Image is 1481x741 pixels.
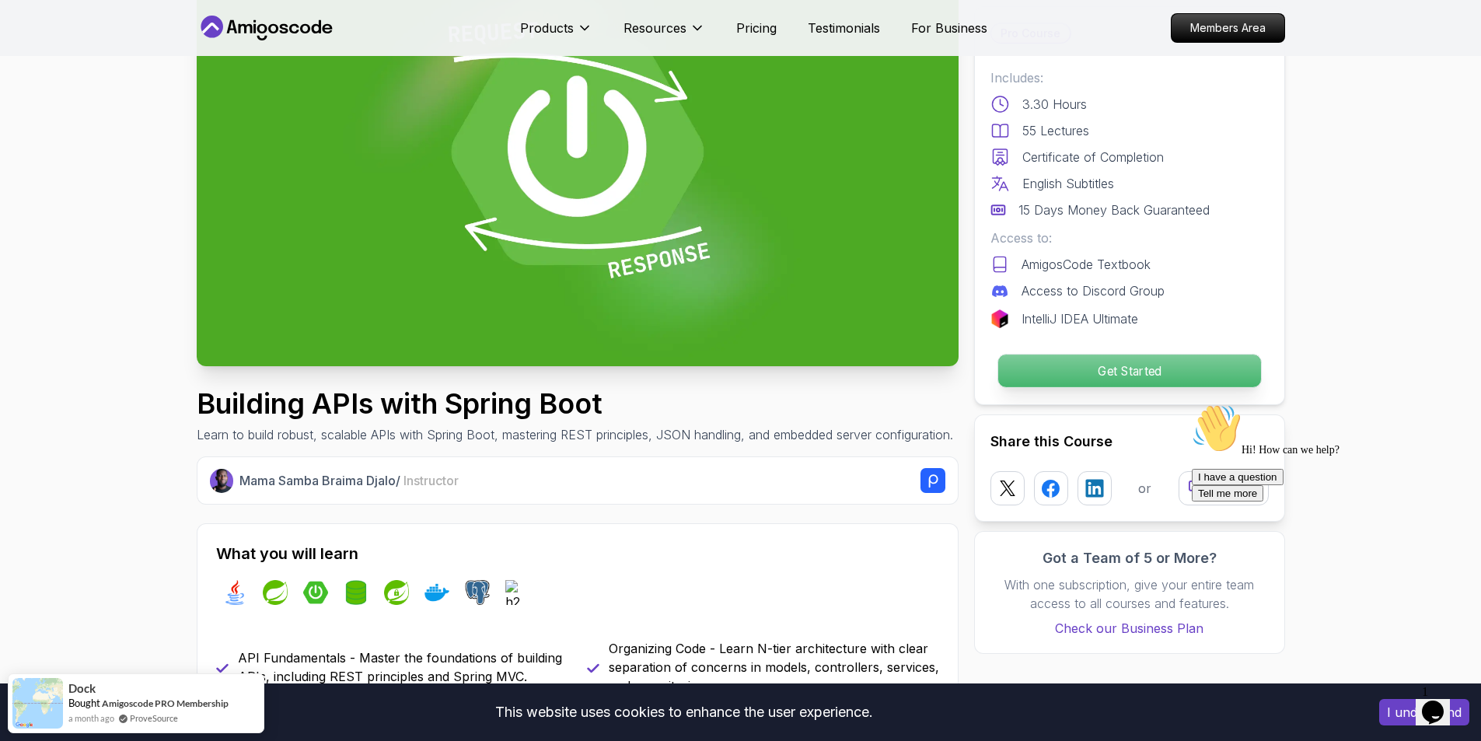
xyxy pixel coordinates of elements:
[68,682,96,695] span: Dock
[216,543,939,564] h2: What you will learn
[239,471,459,490] p: Mama Samba Braima Djalo /
[6,88,78,104] button: Tell me more
[6,6,56,56] img: :wave:
[1172,14,1284,42] p: Members Area
[623,19,686,37] p: Resources
[623,19,705,50] button: Resources
[520,19,592,50] button: Products
[68,697,100,709] span: Bought
[520,19,574,37] p: Products
[990,619,1269,638] a: Check our Business Plan
[424,580,449,605] img: docker logo
[505,580,530,605] img: h2 logo
[736,19,777,37] a: Pricing
[222,580,247,605] img: java logo
[12,695,1356,729] div: This website uses cookies to enhance the user experience.
[1022,121,1089,140] p: 55 Lectures
[68,711,114,725] span: a month ago
[197,388,953,419] h1: Building APIs with Spring Boot
[384,580,409,605] img: spring-security logo
[6,72,98,88] button: I have a question
[990,575,1269,613] p: With one subscription, give your entire team access to all courses and features.
[344,580,369,605] img: spring-data-jpa logo
[238,648,568,686] p: API Fundamentals - Master the foundations of building APIs, including REST principles and Spring ...
[1022,174,1114,193] p: English Subtitles
[990,229,1269,247] p: Access to:
[12,678,63,729] img: provesource social proof notification image
[1171,13,1285,43] a: Members Area
[197,425,953,444] p: Learn to build robust, scalable APIs with Spring Boot, mastering REST principles, JSON handling, ...
[1416,679,1465,725] iframe: chat widget
[997,354,1261,388] button: Get Started
[1018,201,1210,219] p: 15 Days Money Back Guaranteed
[465,580,490,605] img: postgres logo
[1138,479,1151,498] p: or
[6,6,286,104] div: 👋Hi! How can we help?I have a questionTell me more
[1186,397,1465,671] iframe: chat widget
[6,47,154,58] span: Hi! How can we help?
[990,68,1269,87] p: Includes:
[1379,699,1469,725] button: Accept cookies
[130,711,178,725] a: ProveSource
[990,547,1269,569] h3: Got a Team of 5 or More?
[1022,95,1087,114] p: 3.30 Hours
[1179,471,1269,505] button: Copy link
[609,639,939,695] p: Organizing Code - Learn N-tier architecture with clear separation of concerns in models, controll...
[303,580,328,605] img: spring-boot logo
[808,19,880,37] a: Testimonials
[1022,281,1165,300] p: Access to Discord Group
[997,355,1260,387] p: Get Started
[990,431,1269,453] h2: Share this Course
[1022,255,1151,274] p: AmigosCode Textbook
[1022,148,1164,166] p: Certificate of Completion
[210,469,234,493] img: Nelson Djalo
[911,19,987,37] a: For Business
[102,697,229,709] a: Amigoscode PRO Membership
[990,309,1009,328] img: jetbrains logo
[1022,309,1138,328] p: IntelliJ IDEA Ultimate
[403,473,459,488] span: Instructor
[263,580,288,605] img: spring logo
